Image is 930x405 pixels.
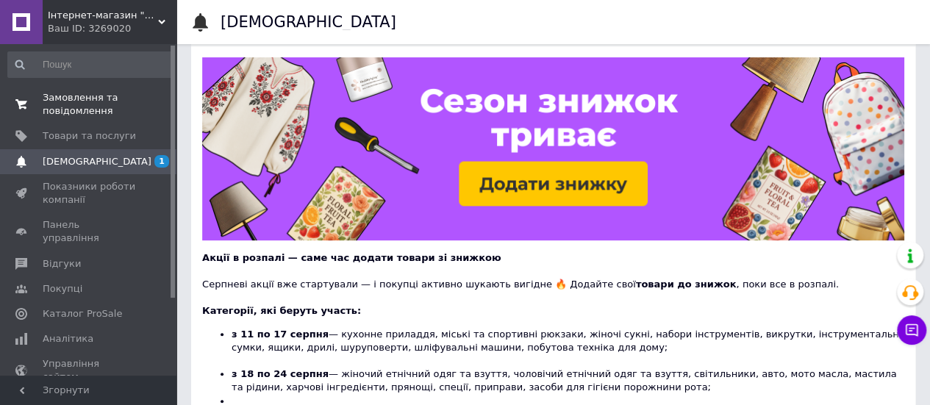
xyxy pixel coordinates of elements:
h1: [DEMOGRAPHIC_DATA] [221,13,396,31]
li: — кухонне приладдя, міські та спортивні рюкзаки, жіночі сукні, набори інструментів, викрутки, інс... [232,328,904,368]
b: товари до знижок [636,279,737,290]
span: Показники роботи компанії [43,180,136,207]
input: Пошук [7,51,174,78]
span: Покупці [43,282,82,295]
span: Управління сайтом [43,357,136,384]
span: Панель управління [43,218,136,245]
button: Чат з покупцем [897,315,926,345]
div: Ваш ID: 3269020 [48,22,176,35]
b: Категорії, які беруть участь: [202,305,361,316]
span: 1 [154,155,169,168]
span: Замовлення та повідомлення [43,91,136,118]
span: Каталог ProSale [43,307,122,320]
div: Серпневі акції вже стартували — і покупці активно шукають вигідне 🔥 Додайте свої , поки все в роз... [202,265,904,291]
span: Аналітика [43,332,93,345]
span: Відгуки [43,257,81,270]
b: Акції в розпалі — саме час додати товари зі знижкою [202,252,501,263]
li: — жіночий етнічний одяг та взуття, чоловічий етнічний одяг та взуття, світильники, авто, мото мас... [232,368,904,394]
b: з 11 по 17 серпня [232,329,329,340]
span: Товари та послуги [43,129,136,143]
span: [DEMOGRAPHIC_DATA] [43,155,151,168]
b: з 18 по 24 серпня [232,368,329,379]
span: Інтернет-магазин "Щедра Хата" [48,9,158,22]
